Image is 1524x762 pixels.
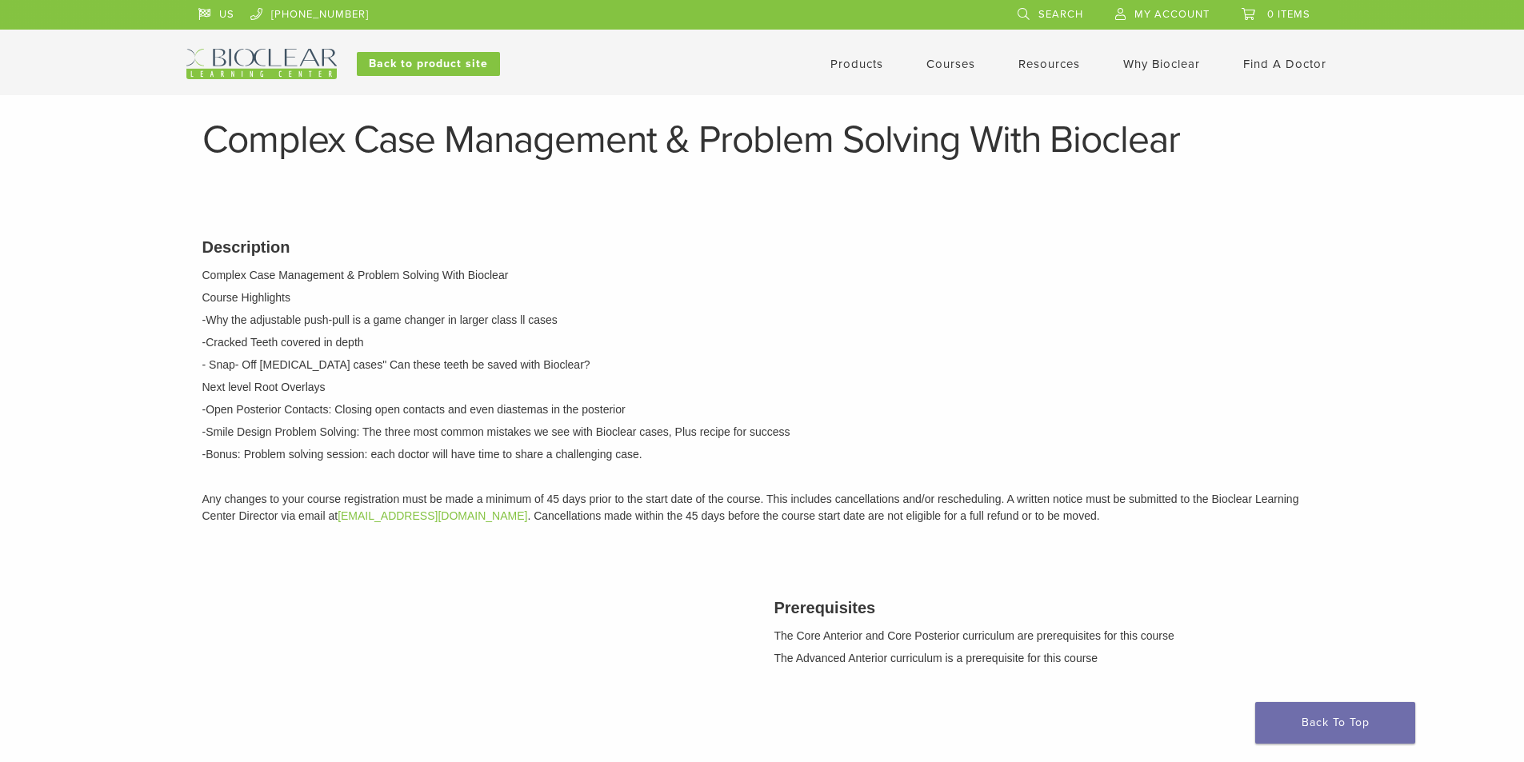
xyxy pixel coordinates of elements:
[202,312,1322,329] p: -Why the adjustable push-pull is a game changer in larger class ll cases
[1243,57,1326,71] a: Find A Doctor
[186,49,337,79] img: Bioclear
[202,267,1322,284] p: Complex Case Management & Problem Solving With Bioclear
[926,57,975,71] a: Courses
[1134,8,1210,21] span: My Account
[1255,702,1415,744] a: Back To Top
[357,52,500,76] a: Back to product site
[774,628,1322,644] p: The Core Anterior and Core Posterior curriculum are prerequisites for this course
[1038,8,1083,21] span: Search
[202,493,1299,522] span: Any changes to your course registration must be made a minimum of 45 days prior to the start date...
[202,401,1322,418] p: -Open Posterior Contacts: Closing open contacts and even diastemas in the posterior
[202,446,1322,463] p: -Bonus: Problem solving session: each doctor will have time to share a challenging case.
[202,379,1322,396] p: Next level Root Overlays
[202,334,1322,351] p: -Cracked Teeth covered in depth
[202,121,1322,159] h1: Complex Case Management & Problem Solving With Bioclear
[1123,57,1200,71] a: Why Bioclear
[202,424,1322,441] p: -Smile Design Problem Solving: The three most common mistakes we see with Bioclear cases, Plus re...
[830,57,883,71] a: Products
[202,357,1322,373] p: - Snap- Off [MEDICAL_DATA] cases" Can these teeth be saved with Bioclear?
[338,509,527,522] a: [EMAIL_ADDRESS][DOMAIN_NAME]
[1267,8,1310,21] span: 0 items
[202,235,1322,259] h3: Description
[1018,57,1080,71] a: Resources
[774,650,1322,667] p: The Advanced Anterior curriculum is a prerequisite for this course
[774,596,1322,620] h3: Prerequisites
[202,289,1322,306] p: Course Highlights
